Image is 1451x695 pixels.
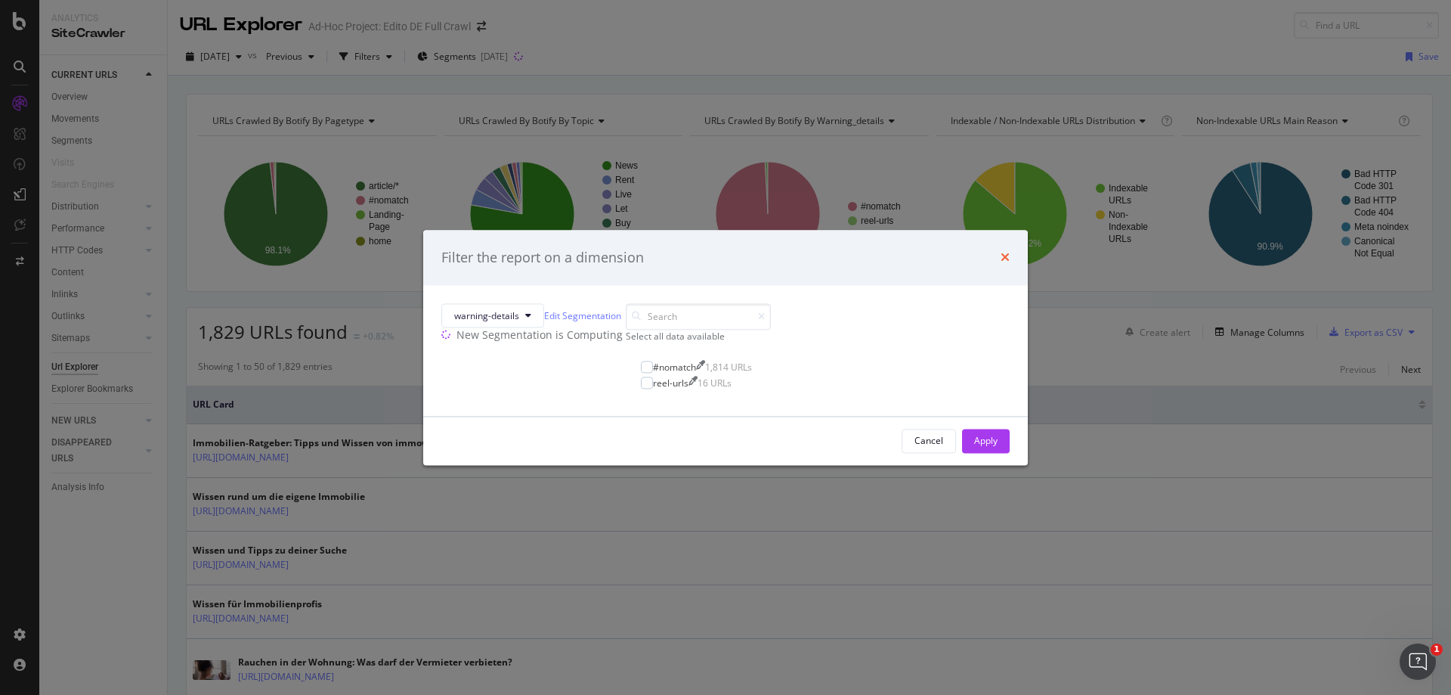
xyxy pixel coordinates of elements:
span: 1 [1431,644,1443,656]
div: #nomatch [653,361,696,374]
a: Edit Segmentation [544,308,621,324]
input: Search [626,304,771,330]
div: Cancel [914,434,943,447]
button: warning-details [441,304,544,328]
div: modal [423,230,1028,465]
div: Apply [974,434,998,447]
div: reel-urls [653,377,688,390]
div: Filter the report on a dimension [441,248,644,268]
span: warning-details [454,309,519,322]
div: times [1001,248,1010,268]
button: Apply [962,429,1010,453]
div: 16 URLs [698,377,732,390]
div: New Segmentation is Computing [456,328,626,343]
div: Select all data available [626,330,771,343]
div: 1,814 URLs [705,361,752,374]
button: Cancel [902,429,956,453]
iframe: Intercom live chat [1400,644,1436,680]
